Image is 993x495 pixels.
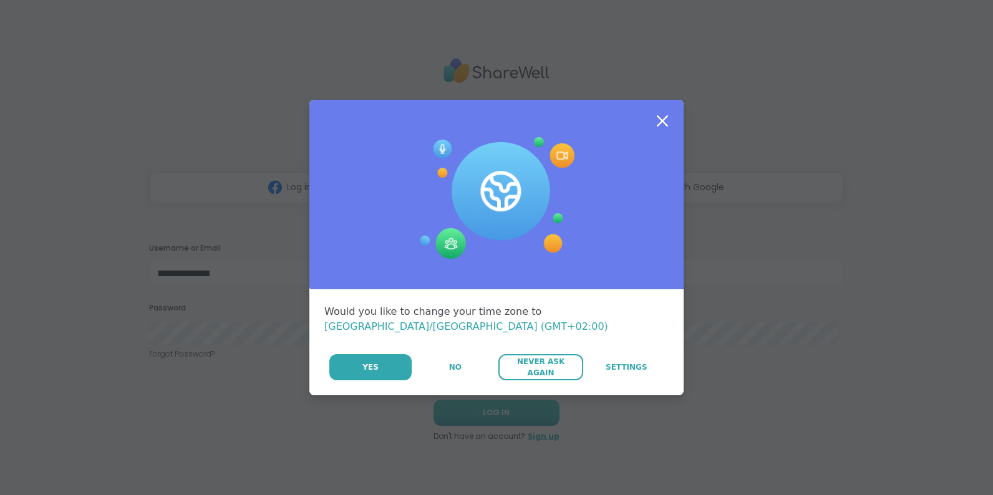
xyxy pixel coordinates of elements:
[324,320,608,332] span: [GEOGRAPHIC_DATA]/[GEOGRAPHIC_DATA] (GMT+02:00)
[498,354,583,380] button: Never Ask Again
[419,137,574,259] img: Session Experience
[606,362,647,373] span: Settings
[413,354,497,380] button: No
[449,362,462,373] span: No
[584,354,669,380] a: Settings
[329,354,412,380] button: Yes
[505,356,576,378] span: Never Ask Again
[324,304,669,334] div: Would you like to change your time zone to
[362,362,379,373] span: Yes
